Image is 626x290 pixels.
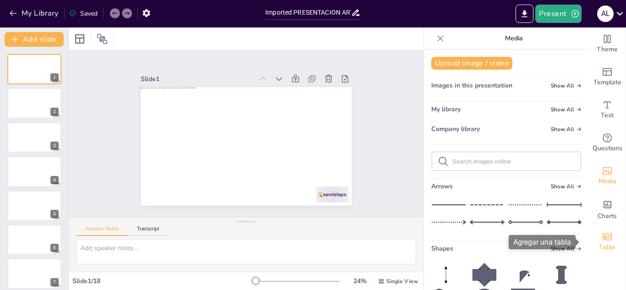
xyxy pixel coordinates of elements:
[589,27,626,60] div: Change the overall theme
[128,226,169,236] button: Transcript
[551,246,582,252] span: Show all
[589,159,626,192] div: Add images, graphics, shapes or video
[50,278,59,286] div: 7
[431,57,512,70] button: Upload image / video
[5,32,64,47] button: Add slide
[7,54,61,84] div: 1
[516,5,533,23] button: Export to PowerPoint
[513,238,571,246] font: Agregar una tabla
[601,110,614,120] span: Text
[7,258,61,289] div: 7
[597,5,614,23] button: A l
[50,210,59,218] div: 5
[551,106,582,113] span: Show all
[598,211,617,221] span: Charts
[7,122,61,153] div: 3
[589,225,626,258] div: Add a table
[589,192,626,225] div: Add charts and graphs
[589,126,626,159] div: Get real-time input from your audience
[431,105,461,114] span: My library
[349,277,371,285] div: 24 %
[597,5,614,22] div: A l
[72,32,87,46] div: Layout
[141,75,253,83] div: Slide 1
[551,183,582,190] span: Show all
[593,77,621,88] span: Template
[50,73,59,82] div: 1
[431,182,453,191] span: Arrows
[97,33,108,44] span: Position
[589,60,626,93] div: Add ready made slides
[69,9,98,18] div: Saved
[448,27,580,49] p: Media
[551,82,582,89] span: Show all
[7,224,61,255] div: 6
[72,277,252,285] div: Slide 1 / 18
[593,143,622,153] span: Questions
[7,88,61,118] div: 2
[597,44,618,55] span: Theme
[431,244,453,253] span: Shapes
[431,81,512,90] span: Images in this presentation
[265,6,351,19] input: Insert title
[50,244,59,252] div: 6
[535,5,581,23] button: Present
[386,278,418,285] span: Single View
[7,156,61,186] div: 4
[50,108,59,116] div: 2
[551,126,582,132] span: Show all
[7,6,62,21] button: My Library
[452,158,575,165] input: Search images online
[76,226,128,236] button: Speaker Notes
[599,242,615,252] span: Table
[599,176,616,186] span: Media
[589,93,626,126] div: Add text boxes
[50,142,59,150] div: 3
[7,191,61,221] div: 5
[431,125,480,133] span: Company library
[50,176,59,184] div: 4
